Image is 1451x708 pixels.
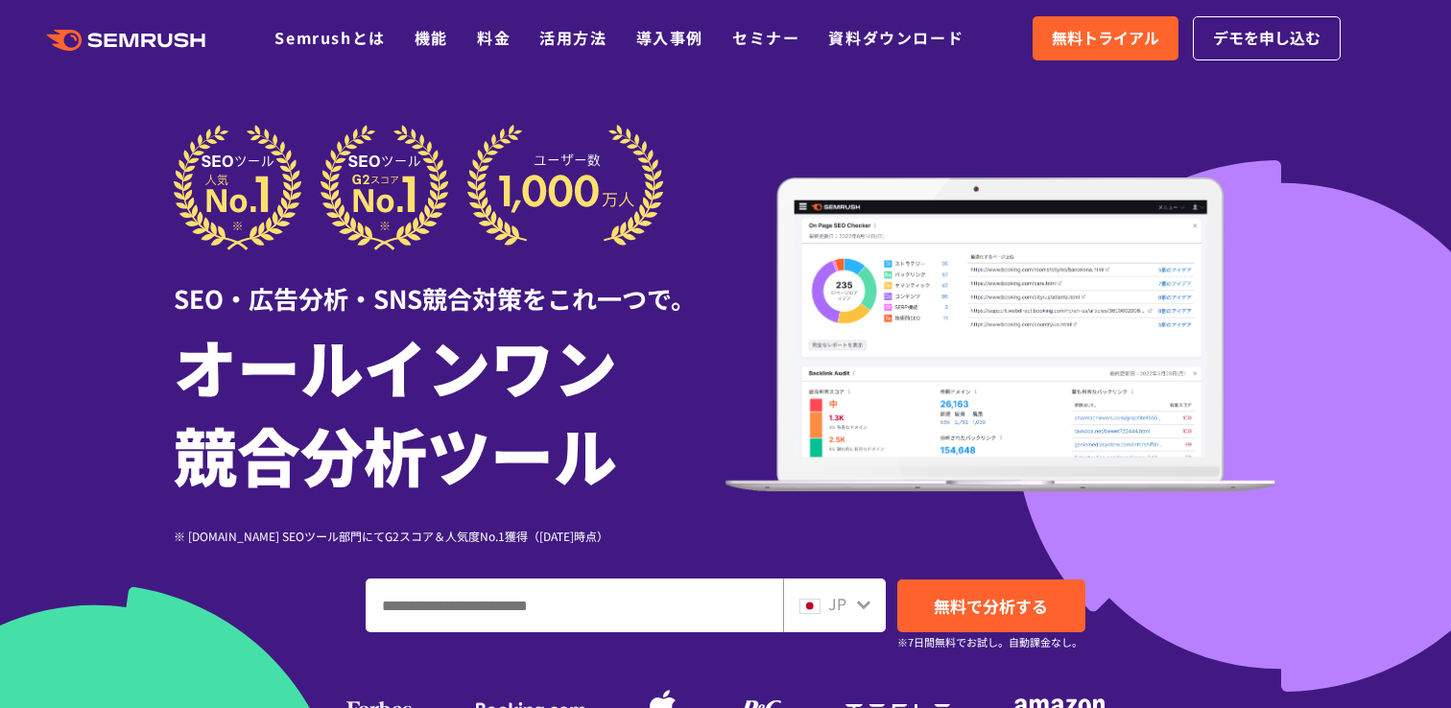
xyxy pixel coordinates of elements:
[539,26,607,49] a: 活用方法
[477,26,511,49] a: 料金
[274,26,385,49] a: Semrushとは
[367,579,782,631] input: ドメイン、キーワードまたはURLを入力してください
[828,26,963,49] a: 資料ダウンロード
[174,527,725,545] div: ※ [DOMAIN_NAME] SEOツール部門にてG2スコア＆人気度No.1獲得（[DATE]時点）
[732,26,799,49] a: セミナー
[897,633,1082,651] small: ※7日間無料でお試し。自動課金なし。
[1033,16,1178,60] a: 無料トライアル
[174,321,725,498] h1: オールインワン 競合分析ツール
[415,26,448,49] a: 機能
[636,26,703,49] a: 導入事例
[1052,26,1159,51] span: 無料トライアル
[934,594,1048,618] span: 無料で分析する
[828,592,846,615] span: JP
[1193,16,1341,60] a: デモを申し込む
[174,250,725,317] div: SEO・広告分析・SNS競合対策をこれ一つで。
[897,579,1085,632] a: 無料で分析する
[1213,26,1320,51] span: デモを申し込む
